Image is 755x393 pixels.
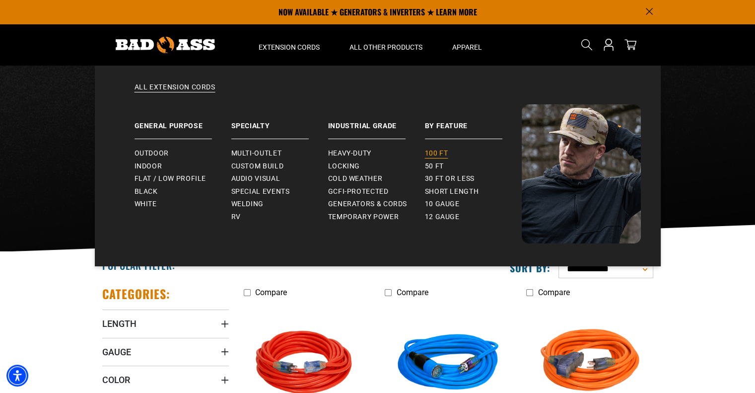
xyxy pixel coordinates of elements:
[102,310,229,337] summary: Length
[425,174,475,183] span: 30 ft or less
[452,43,482,52] span: Apparel
[328,187,389,196] span: GCFI-Protected
[328,198,425,211] a: Generators & Cords
[231,174,280,183] span: Audio Visual
[437,24,497,66] summary: Apparel
[425,200,460,209] span: 10 gauge
[425,198,522,211] a: 10 gauge
[231,104,328,139] a: Specialty
[425,185,522,198] a: Short Length
[328,147,425,160] a: Heavy-Duty
[135,104,231,139] a: General Purpose
[522,104,641,243] img: Bad Ass Extension Cords
[425,162,444,171] span: 50 ft
[622,39,638,51] a: cart
[115,82,641,104] a: All Extension Cords
[396,288,428,297] span: Compare
[231,213,241,222] span: RV
[102,346,131,358] span: Gauge
[231,172,328,185] a: Audio Visual
[328,185,425,198] a: GCFI-Protected
[231,185,328,198] a: Special Events
[231,187,290,196] span: Special Events
[601,24,617,66] a: Open this option
[135,147,231,160] a: Outdoor
[259,43,320,52] span: Extension Cords
[135,172,231,185] a: Flat / Low Profile
[425,172,522,185] a: 30 ft or less
[349,43,422,52] span: All Other Products
[231,147,328,160] a: Multi-Outlet
[135,174,206,183] span: Flat / Low Profile
[510,261,550,274] label: Sort by:
[328,211,425,224] a: Temporary Power
[231,149,282,158] span: Multi-Outlet
[255,288,287,297] span: Compare
[135,149,169,158] span: Outdoor
[102,374,130,386] span: Color
[328,172,425,185] a: Cold Weather
[135,187,158,196] span: Black
[328,160,425,173] a: Locking
[231,160,328,173] a: Custom Build
[328,174,383,183] span: Cold Weather
[135,185,231,198] a: Black
[425,149,448,158] span: 100 ft
[335,24,437,66] summary: All Other Products
[328,162,360,171] span: Locking
[231,211,328,224] a: RV
[425,213,460,222] span: 12 gauge
[328,149,371,158] span: Heavy-Duty
[135,160,231,173] a: Indoor
[6,365,28,387] div: Accessibility Menu
[244,24,335,66] summary: Extension Cords
[425,187,479,196] span: Short Length
[116,37,215,53] img: Bad Ass Extension Cords
[102,259,175,272] h2: Popular Filter:
[135,198,231,211] a: White
[425,147,522,160] a: 100 ft
[328,200,408,209] span: Generators & Cords
[135,162,162,171] span: Indoor
[102,286,171,302] h2: Categories:
[538,288,569,297] span: Compare
[231,198,328,211] a: Welding
[135,200,157,209] span: White
[231,200,264,209] span: Welding
[328,213,399,222] span: Temporary Power
[102,318,137,329] span: Length
[102,338,229,366] summary: Gauge
[231,162,284,171] span: Custom Build
[579,37,595,53] summary: Search
[425,211,522,224] a: 12 gauge
[425,160,522,173] a: 50 ft
[425,104,522,139] a: By Feature
[328,104,425,139] a: Industrial Grade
